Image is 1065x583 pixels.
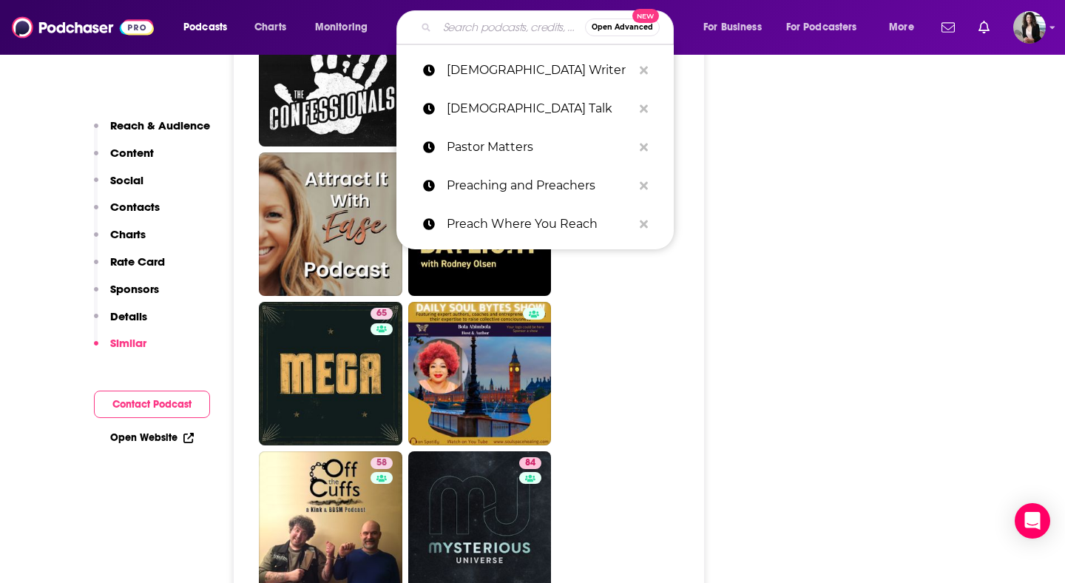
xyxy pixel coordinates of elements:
[592,24,653,31] span: Open Advanced
[110,146,154,160] p: Content
[94,391,210,418] button: Contact Podcast
[371,308,393,320] a: 65
[447,90,632,128] p: Pastors Talk
[94,200,160,227] button: Contacts
[973,15,995,40] a: Show notifications dropdown
[183,17,227,38] span: Podcasts
[259,4,402,147] a: 82
[396,51,674,90] a: [DEMOGRAPHIC_DATA] Writer
[396,166,674,205] a: Preaching and Preachers
[376,456,387,471] span: 58
[371,457,393,469] a: 58
[447,205,632,243] p: Preach Where You Reach
[305,16,387,39] button: open menu
[254,17,286,38] span: Charts
[1013,11,1046,44] span: Logged in as ElizabethCole
[396,90,674,128] a: [DEMOGRAPHIC_DATA] Talk
[519,457,541,469] a: 84
[110,309,147,323] p: Details
[110,431,194,444] a: Open Website
[437,16,585,39] input: Search podcasts, credits, & more...
[315,17,368,38] span: Monitoring
[585,18,660,36] button: Open AdvancedNew
[94,255,165,282] button: Rate Card
[879,16,933,39] button: open menu
[110,255,165,269] p: Rate Card
[1013,11,1046,44] img: User Profile
[94,146,154,173] button: Content
[936,15,961,40] a: Show notifications dropdown
[447,128,632,166] p: Pastor Matters
[777,16,879,39] button: open menu
[1013,11,1046,44] button: Show profile menu
[396,205,674,243] a: Preach Where You Reach
[703,17,762,38] span: For Business
[94,336,146,363] button: Similar
[94,309,147,337] button: Details
[94,227,146,255] button: Charts
[110,227,146,241] p: Charts
[259,302,402,445] a: 65
[94,282,159,309] button: Sponsors
[110,200,160,214] p: Contacts
[447,51,632,90] p: Pastor Writer
[396,128,674,166] a: Pastor Matters
[12,13,154,41] img: Podchaser - Follow, Share and Rate Podcasts
[245,16,295,39] a: Charts
[525,456,535,471] span: 84
[94,118,210,146] button: Reach & Audience
[1015,503,1050,539] div: Open Intercom Messenger
[632,9,659,23] span: New
[410,10,688,44] div: Search podcasts, credits, & more...
[110,282,159,296] p: Sponsors
[110,173,143,187] p: Social
[376,306,387,321] span: 65
[110,336,146,350] p: Similar
[693,16,780,39] button: open menu
[447,166,632,205] p: Preaching and Preachers
[889,17,914,38] span: More
[173,16,246,39] button: open menu
[94,173,143,200] button: Social
[786,17,857,38] span: For Podcasters
[110,118,210,132] p: Reach & Audience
